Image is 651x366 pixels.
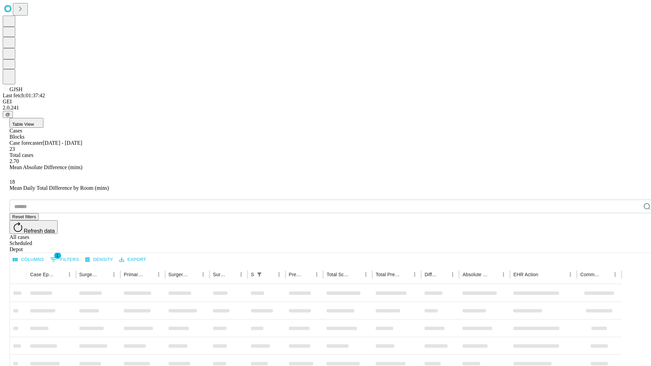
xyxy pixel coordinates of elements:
div: EHR Action [513,272,538,277]
button: Reset filters [9,213,39,220]
button: Menu [361,270,371,279]
button: Show filters [255,270,264,279]
button: Menu [198,270,208,279]
span: @ [5,112,10,117]
button: Menu [274,270,284,279]
button: Sort [227,270,236,279]
button: Menu [410,270,419,279]
div: Total Predicted Duration [376,272,400,277]
button: Sort [144,270,154,279]
div: Primary Service [124,272,143,277]
button: @ [3,111,13,118]
span: GJSH [9,86,22,92]
button: Sort [302,270,312,279]
button: Menu [448,270,457,279]
button: Sort [55,270,65,279]
div: Absolute Difference [462,272,489,277]
div: Scheduled In Room Duration [251,272,254,277]
button: Sort [601,270,610,279]
button: Menu [566,270,575,279]
span: Case forecaster [9,140,43,146]
button: Select columns [11,255,46,265]
span: [DATE] - [DATE] [43,140,82,146]
div: GEI [3,99,648,105]
button: Sort [400,270,410,279]
div: Comments [580,272,600,277]
button: Table View [9,118,43,128]
span: Last fetch: 01:37:42 [3,93,45,98]
button: Refresh data [9,220,58,234]
span: 23 [9,146,15,152]
button: Menu [610,270,620,279]
div: Difference [425,272,438,277]
button: Density [83,255,115,265]
button: Menu [65,270,74,279]
button: Sort [438,270,448,279]
button: Sort [489,270,499,279]
span: Mean Absolute Difference (mins) [9,164,82,170]
button: Menu [109,270,119,279]
div: Surgeon Name [79,272,99,277]
div: Predicted In Room Duration [289,272,302,277]
span: Table View [12,122,34,127]
button: Menu [312,270,321,279]
button: Sort [189,270,198,279]
span: Reset filters [12,214,36,219]
span: Mean Daily Total Difference by Room (mins) [9,185,109,191]
button: Menu [499,270,508,279]
div: 2.0.241 [3,105,648,111]
div: Surgery Name [169,272,188,277]
span: 2.70 [9,158,19,164]
span: Refresh data [24,228,55,234]
div: Total Scheduled Duration [327,272,351,277]
button: Show filters [48,254,81,265]
button: Export [118,255,148,265]
span: 18 [9,179,15,185]
div: Case Epic Id [30,272,55,277]
button: Menu [236,270,246,279]
button: Menu [154,270,163,279]
span: 1 [54,252,61,259]
span: Total cases [9,152,33,158]
div: Surgery Date [213,272,226,277]
button: Sort [100,270,109,279]
button: Sort [265,270,274,279]
div: 1 active filter [255,270,264,279]
button: Sort [539,270,548,279]
button: Sort [352,270,361,279]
